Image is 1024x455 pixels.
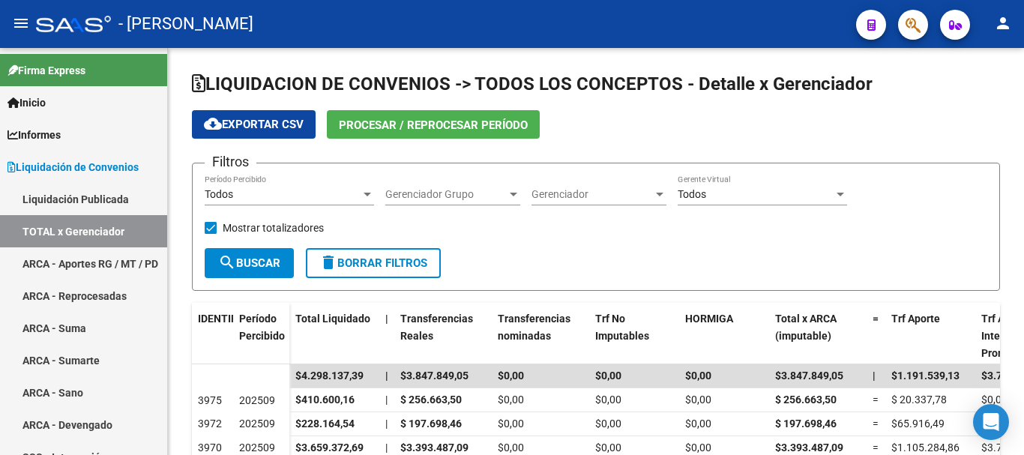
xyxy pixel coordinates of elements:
[223,222,324,234] font: Mostrar totalizadores
[873,418,879,430] font: =
[339,118,528,132] font: Procesar / Reprocesar período
[685,313,733,325] font: HORMIGA
[22,193,129,205] font: Liquidación Publicada
[22,226,124,238] font: TOTAL x Gerenciador
[498,418,524,430] font: $0,00
[218,253,236,271] mat-icon: search
[775,418,837,430] font: $ 197.698,46
[295,418,355,430] font: $228.164,54
[492,303,589,369] datatable-header-cell: Transferencias nominadas
[595,442,621,454] font: $0,00
[891,370,960,382] font: $1.191.539,13
[239,313,285,342] font: Período Percibido
[775,394,837,406] font: $ 256.663,50
[204,115,222,133] mat-icon: cloud_download
[385,313,388,325] font: |
[118,14,253,33] font: - [PERSON_NAME]
[531,188,588,200] font: Gerenciador
[205,188,233,200] font: Todos
[679,303,769,369] datatable-header-cell: HORMIGA
[327,110,540,139] button: Procesar / Reprocesar período
[239,418,275,430] span: 202509
[289,303,379,369] datatable-header-cell: Total Liquidado
[233,303,289,366] datatable-header-cell: Período Percibido
[595,313,649,342] font: Trf No Imputables
[198,313,278,325] font: IDENTIFICACIÓN
[239,442,275,454] font: 202509
[775,442,843,454] font: $3.393.487,09
[891,442,960,454] font: $1.105.284,86
[873,370,876,382] font: |
[685,370,711,382] font: $0,00
[306,248,441,278] button: Borrar Filtros
[385,418,388,430] font: |
[498,370,524,382] font: $0,00
[589,303,679,369] datatable-header-cell: Trf No Imputables
[385,442,388,454] font: |
[16,161,139,173] font: Liquidación de Convenios
[198,418,222,430] font: 3972
[595,370,621,382] font: $0,00
[239,394,275,406] font: 202509
[885,303,975,369] datatable-header-cell: Trf Aporte
[205,73,873,94] font: LIQUIDACION DE CONVENIOS -> TODOS LOS CONCEPTOS - Detalle x Gerenciador
[678,188,706,200] font: Todos
[685,418,711,430] font: $0,00
[685,442,711,454] font: $0,00
[198,442,222,454] font: 3970
[498,394,524,406] font: $0,00
[192,303,233,366] datatable-header-cell: IDENTIFICACIÓN
[295,370,364,382] font: $4.298.137,39
[319,253,337,271] mat-icon: delete
[973,404,1009,440] div: Abrir Intercom Messenger
[192,110,316,139] button: Exportar CSV
[295,442,364,454] font: $3.659.372,69
[685,394,711,406] font: $0,00
[22,290,127,302] font: ARCA - Reprocesadas
[379,303,394,369] datatable-header-cell: |
[385,188,474,200] font: Gerenciador Grupo
[498,313,570,342] font: Transferencias nominadas
[400,418,462,430] font: $ 197.698,46
[498,442,524,454] font: $0,00
[873,313,879,325] font: =
[385,370,388,382] font: |
[891,394,947,406] font: $ 20.337,78
[400,370,469,382] font: $3.847.849,05
[295,313,370,325] font: Total Liquidado
[769,303,867,369] datatable-header-cell: Total x ARCA (imputable)
[873,442,879,454] font: =
[400,313,473,342] font: Transferencias Reales
[337,256,427,270] font: Borrar Filtros
[891,313,940,325] font: Trf Aporte
[775,370,843,382] font: $3.847.849,05
[400,442,469,454] font: $3.393.487,09
[22,355,100,367] font: ARCA - Sumarte
[198,394,222,406] font: 3975
[385,394,388,406] font: |
[891,418,945,430] font: $65.916,49
[22,419,112,431] font: ARCA - Devengado
[18,64,85,76] font: Firma Express
[595,394,621,406] font: $0,00
[236,256,280,270] font: Buscar
[873,394,879,406] font: =
[867,303,885,369] datatable-header-cell: =
[22,387,83,399] font: ARCA - Sano
[22,258,158,270] font: ARCA - Aportes RG / MT / PD
[12,14,30,32] mat-icon: menu
[994,14,1012,32] mat-icon: person
[18,129,61,141] font: Informes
